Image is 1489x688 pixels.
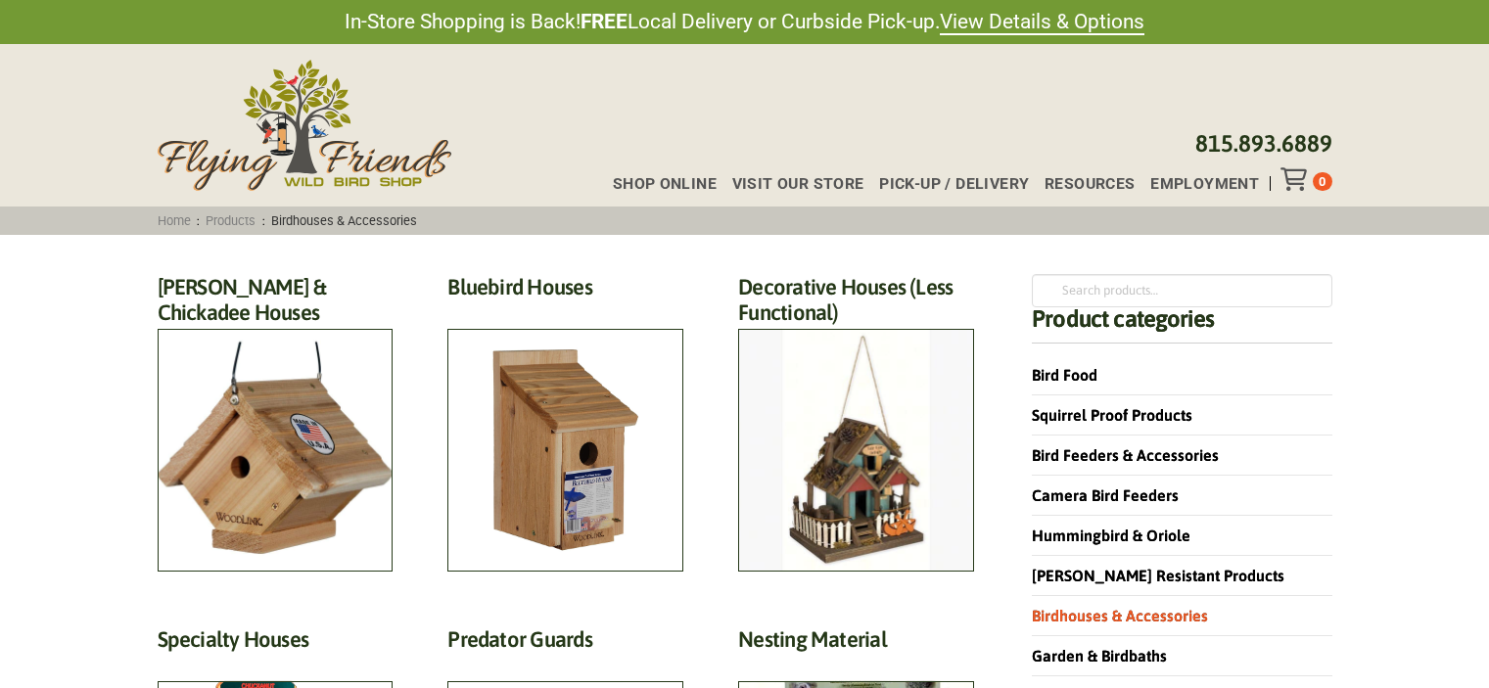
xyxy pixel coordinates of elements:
a: Hummingbird & Oriole [1032,527,1190,544]
a: Products [200,213,262,228]
span: Pick-up / Delivery [879,176,1029,192]
h2: Specialty Houses [158,626,394,663]
a: Pick-up / Delivery [863,176,1029,192]
a: [PERSON_NAME] Resistant Products [1032,567,1284,584]
a: Bird Feeders & Accessories [1032,446,1219,464]
h2: Bluebird Houses [447,274,683,310]
a: Camera Bird Feeders [1032,486,1179,504]
h2: Decorative Houses (Less Functional) [738,274,974,337]
input: Search products… [1032,274,1331,307]
a: Visit product category Bluebird Houses [447,274,683,573]
a: Resources [1029,176,1135,192]
h2: Nesting Material [738,626,974,663]
a: Visit Our Store [717,176,864,192]
span: : : [151,213,423,228]
span: Shop Online [613,176,717,192]
a: Squirrel Proof Products [1032,406,1192,424]
a: 815.893.6889 [1195,130,1332,157]
h2: Predator Guards [447,626,683,663]
span: 0 [1319,174,1326,189]
a: Visit product category Decorative Houses (Less Functional) [738,274,974,573]
a: Visit product category Wren & Chickadee Houses [158,274,394,573]
a: Employment [1135,176,1259,192]
h4: Product categories [1032,307,1331,344]
span: Resources [1045,176,1136,192]
a: Garden & Birdbaths [1032,647,1167,665]
img: Flying Friends Wild Bird Shop Logo [158,60,451,191]
a: Shop Online [597,176,717,192]
a: View Details & Options [940,10,1144,35]
span: Birdhouses & Accessories [265,213,424,228]
span: In-Store Shopping is Back! Local Delivery or Curbside Pick-up. [345,8,1144,36]
h2: [PERSON_NAME] & Chickadee Houses [158,274,394,337]
div: Toggle Off Canvas Content [1280,167,1313,191]
span: Visit Our Store [732,176,864,192]
a: Home [151,213,197,228]
a: Bird Food [1032,366,1097,384]
strong: FREE [581,10,628,33]
a: Birdhouses & Accessories [1032,607,1208,624]
span: Employment [1150,176,1259,192]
